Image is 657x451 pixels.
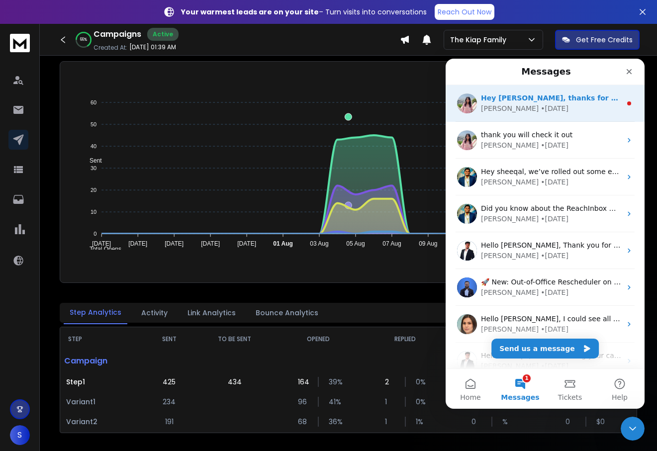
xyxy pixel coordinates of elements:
[35,45,93,55] div: [PERSON_NAME]
[60,327,144,351] th: STEP
[435,4,494,20] a: Reach Out Now
[11,219,31,239] img: Profile image for Rohan
[35,35,504,43] span: Hey [PERSON_NAME], thanks for reaching out. You can save the schedule and then resume it to save ...
[419,240,437,247] tspan: 09 Aug
[55,335,94,342] span: Messages
[94,28,141,40] h1: Campaigns
[64,301,127,324] button: Step Analytics
[416,397,426,407] p: 0 %
[95,45,123,55] div: • [DATE]
[91,165,96,171] tspan: 30
[298,417,308,427] p: 68
[11,182,31,202] img: Profile image for Tanish
[80,37,87,43] p: 66 %
[68,261,629,269] p: x-axis : Date(UTC)
[91,143,96,149] tspan: 40
[35,256,420,264] span: Hello [PERSON_NAME], ​I could see all the accounts and all the campaigns . Can you please check o...
[298,397,308,407] p: 96
[471,417,481,427] p: 0
[385,397,395,407] p: 1
[10,34,30,52] img: logo
[596,417,606,427] p: $ 0
[329,397,339,407] p: 41 %
[35,82,93,92] div: [PERSON_NAME]
[11,108,31,128] img: Profile image for Alan
[91,187,96,193] tspan: 20
[91,209,96,215] tspan: 10
[112,335,137,342] span: Tickets
[60,351,144,371] p: Campaign
[99,310,149,350] button: Tickets
[147,28,179,41] div: Active
[35,118,93,129] div: [PERSON_NAME]
[11,256,31,275] img: Profile image for Elsa
[35,229,93,239] div: [PERSON_NAME]
[555,30,640,50] button: Get Free Credits
[94,231,96,237] tspan: 0
[35,155,93,166] div: [PERSON_NAME]
[135,302,174,324] button: Activity
[91,121,96,127] tspan: 50
[35,192,93,202] div: [PERSON_NAME]
[95,192,123,202] div: • [DATE]
[95,302,123,313] div: • [DATE]
[165,240,184,247] tspan: [DATE]
[182,302,242,324] button: Link Analytics
[450,35,510,45] p: The Kiap Family
[181,7,427,17] p: – Turn visits into conversations
[382,240,401,247] tspan: 07 Aug
[385,417,395,427] p: 1
[237,240,256,247] tspan: [DATE]
[166,335,182,342] span: Help
[273,240,293,247] tspan: 01 Aug
[446,59,645,409] iframe: Intercom live chat
[50,310,99,350] button: Messages
[95,82,123,92] div: • [DATE]
[181,7,319,17] strong: Your warmest leads are on your site
[576,35,633,45] p: Get Free Credits
[10,425,30,445] button: S
[416,377,426,387] p: 0 %
[163,397,176,407] p: 234
[438,7,491,17] p: Reach Out Now
[621,417,645,441] iframe: Intercom live chat
[502,417,512,427] p: %
[128,240,147,247] tspan: [DATE]
[11,72,31,91] img: Profile image for Lakshita
[329,417,339,427] p: 36 %
[66,397,138,407] p: Variant 1
[11,145,31,165] img: Profile image for Alan
[46,280,153,300] button: Send us a message
[95,155,123,166] div: • [DATE]
[565,417,575,427] p: 0
[93,240,111,247] tspan: [DATE]
[298,377,308,387] p: 164
[194,327,276,351] th: TO BE SENT
[163,377,176,387] p: 425
[385,377,395,387] p: 2
[310,240,328,247] tspan: 03 Aug
[82,157,102,164] span: Sent
[91,99,96,105] tspan: 60
[95,118,123,129] div: • [DATE]
[416,417,426,427] p: 1 %
[11,292,31,312] img: Profile image for Tanish
[346,240,365,247] tspan: 05 Aug
[201,240,220,247] tspan: [DATE]
[250,302,324,324] button: Bounce Analytics
[95,266,123,276] div: • [DATE]
[149,310,199,350] button: Help
[35,266,93,276] div: [PERSON_NAME]
[35,72,127,80] span: thank you will check it out
[66,377,138,387] p: Step 1
[94,44,127,52] p: Created At:
[362,327,449,351] th: REPLIED
[275,327,362,351] th: OPENED
[329,377,339,387] p: 39 %
[95,229,123,239] div: • [DATE]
